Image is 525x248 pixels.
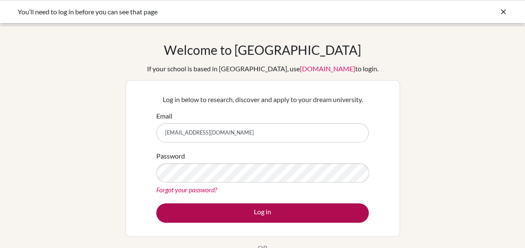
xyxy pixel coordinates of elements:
div: You’ll need to log in before you can see that page [18,7,381,17]
h1: Welcome to [GEOGRAPHIC_DATA] [164,42,361,57]
label: Email [156,111,172,121]
a: Forgot your password? [156,186,217,194]
button: Log in [156,203,369,223]
p: Log in below to research, discover and apply to your dream university. [156,94,369,105]
div: If your school is based in [GEOGRAPHIC_DATA], use to login. [147,64,378,74]
a: [DOMAIN_NAME] [300,65,355,73]
label: Password [156,151,185,161]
